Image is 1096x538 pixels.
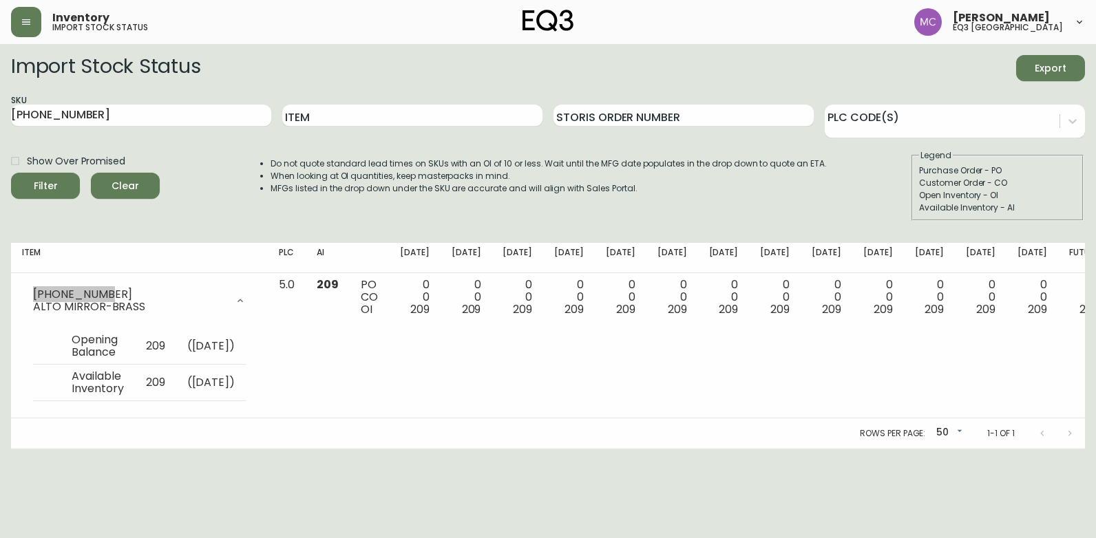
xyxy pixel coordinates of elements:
[657,279,687,316] div: 0 0
[904,243,956,273] th: [DATE]
[1018,279,1047,316] div: 0 0
[513,301,532,317] span: 209
[812,279,841,316] div: 0 0
[919,189,1076,202] div: Open Inventory - OI
[543,243,595,273] th: [DATE]
[760,279,790,316] div: 0 0
[966,279,995,316] div: 0 0
[400,279,430,316] div: 0 0
[441,243,492,273] th: [DATE]
[606,279,635,316] div: 0 0
[931,422,965,444] div: 50
[668,301,687,317] span: 209
[976,301,995,317] span: 209
[919,149,953,162] legend: Legend
[11,173,80,199] button: Filter
[410,301,430,317] span: 209
[874,301,893,317] span: 209
[925,301,944,317] span: 209
[61,364,135,400] td: Available Inventory
[271,158,827,170] li: Do not quote standard lead times on SKUs with an OI of 10 or less. Wait until the MFG date popula...
[91,173,160,199] button: Clear
[317,277,339,292] span: 209
[1016,55,1085,81] button: Export
[719,301,738,317] span: 209
[953,12,1050,23] span: [PERSON_NAME]
[863,279,893,316] div: 0 0
[565,301,584,317] span: 209
[1028,301,1047,317] span: 209
[11,55,200,81] h2: Import Stock Status
[306,243,350,273] th: AI
[27,154,125,169] span: Show Over Promised
[135,364,176,400] td: 209
[52,23,148,32] h5: import stock status
[11,243,268,273] th: Item
[361,279,378,316] div: PO CO
[523,10,573,32] img: logo
[462,301,481,317] span: 209
[33,301,226,313] div: ALTO MIRROR-BRASS
[22,279,257,323] div: [PHONE_NUMBER]ALTO MIRROR-BRASS
[176,328,246,365] td: ( [DATE] )
[503,279,532,316] div: 0 0
[698,243,750,273] th: [DATE]
[389,243,441,273] th: [DATE]
[987,427,1015,440] p: 1-1 of 1
[52,12,109,23] span: Inventory
[135,328,176,365] td: 209
[860,427,925,440] p: Rows per page:
[616,301,635,317] span: 209
[770,301,790,317] span: 209
[492,243,543,273] th: [DATE]
[102,177,149,195] span: Clear
[61,328,135,365] td: Opening Balance
[361,301,372,317] span: OI
[271,170,827,182] li: When looking at OI quantities, keep masterpacks in mind.
[595,243,646,273] th: [DATE]
[268,243,306,273] th: PLC
[1027,60,1074,77] span: Export
[919,177,1076,189] div: Customer Order - CO
[749,243,801,273] th: [DATE]
[914,8,942,36] img: 6dbdb61c5655a9a555815750a11666cc
[1007,243,1058,273] th: [DATE]
[33,288,226,301] div: [PHONE_NUMBER]
[919,202,1076,214] div: Available Inventory - AI
[852,243,904,273] th: [DATE]
[452,279,481,316] div: 0 0
[955,243,1007,273] th: [DATE]
[953,23,1063,32] h5: eq3 [GEOGRAPHIC_DATA]
[268,273,306,418] td: 5.0
[271,182,827,195] li: MFGs listed in the drop down under the SKU are accurate and will align with Sales Portal.
[919,164,1076,177] div: Purchase Order - PO
[915,279,945,316] div: 0 0
[554,279,584,316] div: 0 0
[176,364,246,400] td: ( [DATE] )
[822,301,841,317] span: 209
[709,279,739,316] div: 0 0
[646,243,698,273] th: [DATE]
[801,243,852,273] th: [DATE]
